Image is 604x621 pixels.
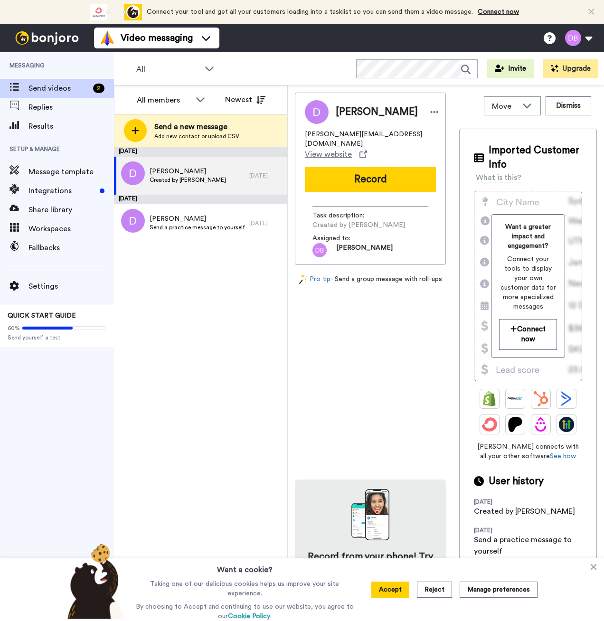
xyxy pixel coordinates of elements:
[305,167,436,192] button: Record
[305,100,329,124] img: Image of Deanne
[249,219,283,227] div: [DATE]
[336,105,418,119] span: [PERSON_NAME]
[28,166,114,178] span: Message template
[28,281,114,292] span: Settings
[305,130,436,149] span: [PERSON_NAME][EMAIL_ADDRESS][DOMAIN_NAME]
[487,59,534,78] button: Invite
[249,172,283,179] div: [DATE]
[121,161,145,185] img: d.png
[295,274,446,284] div: - Send a group message with roll-ups
[299,274,330,284] a: Pro tip
[133,602,356,621] p: By choosing to Accept and continuing to use our website, you agree to our .
[499,254,557,311] span: Connect your tools to display your own customer data for more specialized messages
[508,391,523,406] img: Ontraport
[482,391,497,406] img: Shopify
[336,243,393,257] span: [PERSON_NAME]
[28,121,114,132] span: Results
[114,195,287,204] div: [DATE]
[299,274,308,284] img: magic-wand.svg
[474,534,582,557] div: Send a practice message to yourself
[312,220,405,230] span: Created by [PERSON_NAME]
[28,83,89,94] span: Send videos
[533,391,548,406] img: Hubspot
[28,204,114,216] span: Share library
[150,176,226,184] span: Created by [PERSON_NAME]
[8,334,106,341] span: Send yourself a test
[474,506,575,517] div: Created by [PERSON_NAME]
[474,442,582,461] span: [PERSON_NAME] connects with all your other software
[121,31,193,45] span: Video messaging
[546,96,591,115] button: Dismiss
[304,550,436,576] h4: Record from your phone! Try our app [DATE]
[90,4,142,20] div: animation
[28,185,96,197] span: Integrations
[476,172,521,183] div: What is this?
[482,417,497,432] img: ConvertKit
[114,147,287,157] div: [DATE]
[489,474,544,489] span: User history
[136,64,200,75] span: All
[150,224,245,231] span: Send a practice message to yourself
[228,613,270,620] a: Cookie Policy
[217,558,273,575] h3: Want a cookie?
[28,223,114,235] span: Workspaces
[371,582,409,598] button: Accept
[218,90,273,109] button: Newest
[93,84,104,93] div: 2
[492,101,518,112] span: Move
[150,167,226,176] span: [PERSON_NAME]
[8,312,76,319] span: QUICK START GUIDE
[474,527,536,534] div: [DATE]
[508,417,523,432] img: Patreon
[543,59,598,78] button: Upgrade
[499,222,557,251] span: Want a greater impact and engagement?
[137,94,191,106] div: All members
[351,489,389,540] img: download
[460,582,538,598] button: Manage preferences
[154,132,239,140] span: Add new contact or upload CSV
[59,543,129,619] img: bear-with-cookie.png
[474,498,536,506] div: [DATE]
[154,121,239,132] span: Send a new message
[150,214,245,224] span: [PERSON_NAME]
[100,30,115,46] img: vm-color.svg
[28,102,114,113] span: Replies
[312,211,379,220] span: Task description :
[417,582,452,598] button: Reject
[312,234,379,243] span: Assigned to:
[8,324,20,332] span: 60%
[550,453,576,460] a: See how
[489,143,582,172] span: Imported Customer Info
[312,243,327,257] img: db.png
[28,242,114,254] span: Fallbacks
[499,319,557,350] button: Connect now
[559,417,574,432] img: GoHighLevel
[133,579,356,598] p: Taking one of our delicious cookies helps us improve your site experience.
[305,149,352,160] span: View website
[305,149,367,160] a: View website
[121,209,145,233] img: d.png
[147,9,473,15] span: Connect your tool and get all your customers loading into a tasklist so you can send them a video...
[478,9,519,15] a: Connect now
[559,391,574,406] img: ActiveCampaign
[11,31,83,45] img: bj-logo-header-white.svg
[533,417,548,432] img: Drip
